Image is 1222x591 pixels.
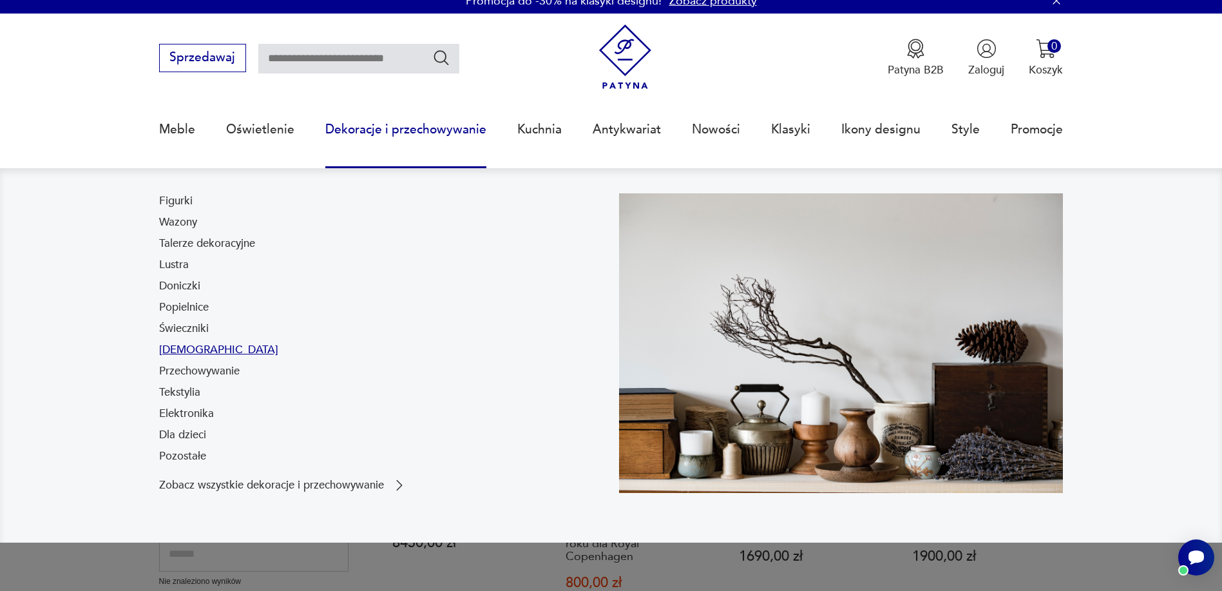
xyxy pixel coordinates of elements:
a: Pozostałe [159,449,206,464]
a: Zobacz wszystkie dekoracje i przechowywanie [159,478,407,493]
a: Wazony [159,215,197,230]
a: Nowości [692,100,740,159]
a: Figurki [159,193,193,209]
a: Talerze dekoracyjne [159,236,255,251]
iframe: Smartsupp widget button [1178,539,1214,576]
a: Lustra [159,257,189,273]
div: 0 [1047,39,1061,53]
img: Ikonka użytkownika [977,39,997,59]
a: [DEMOGRAPHIC_DATA] [159,342,278,358]
img: Ikona medalu [906,39,926,59]
a: Klasyki [771,100,810,159]
button: Patyna B2B [888,39,944,77]
a: Tekstylia [159,385,200,400]
a: Ikony designu [841,100,921,159]
button: Zaloguj [968,39,1004,77]
img: cfa44e985ea346226f89ee8969f25989.jpg [619,193,1064,493]
a: Dla dzieci [159,427,206,443]
a: Meble [159,100,195,159]
p: Patyna B2B [888,63,944,77]
button: 0Koszyk [1029,39,1063,77]
a: Elektronika [159,406,214,421]
a: Popielnice [159,300,209,315]
a: Kuchnia [517,100,562,159]
a: Świeczniki [159,321,209,336]
p: Zaloguj [968,63,1004,77]
a: Oświetlenie [226,100,294,159]
a: Promocje [1011,100,1063,159]
a: Doniczki [159,278,200,294]
a: Przechowywanie [159,363,240,379]
a: Sprzedawaj [159,53,246,64]
p: Zobacz wszystkie dekoracje i przechowywanie [159,480,384,490]
a: Ikona medaluPatyna B2B [888,39,944,77]
a: Style [951,100,980,159]
img: Ikona koszyka [1036,39,1056,59]
a: Antykwariat [593,100,661,159]
a: Dekoracje i przechowywanie [325,100,486,159]
p: Koszyk [1029,63,1063,77]
img: Patyna - sklep z meblami i dekoracjami vintage [593,24,658,90]
button: Szukaj [432,48,451,67]
button: Sprzedawaj [159,44,246,72]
